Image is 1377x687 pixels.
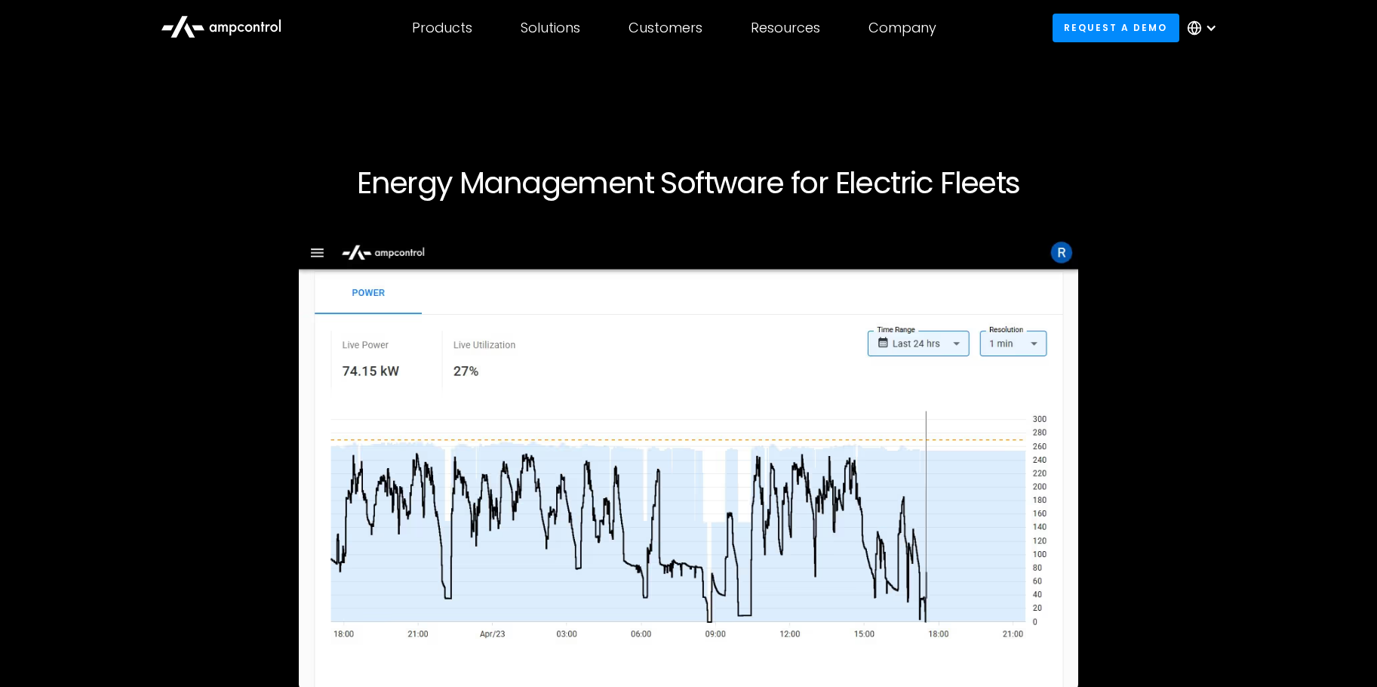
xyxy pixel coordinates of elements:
div: Customers [629,20,702,36]
div: Resources [751,20,820,36]
h1: Energy Management Software for Electric Fleets [230,165,1148,201]
div: Products [412,20,472,36]
a: Request a demo [1053,14,1179,42]
div: Company [868,20,936,36]
div: Solutions [521,20,580,36]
